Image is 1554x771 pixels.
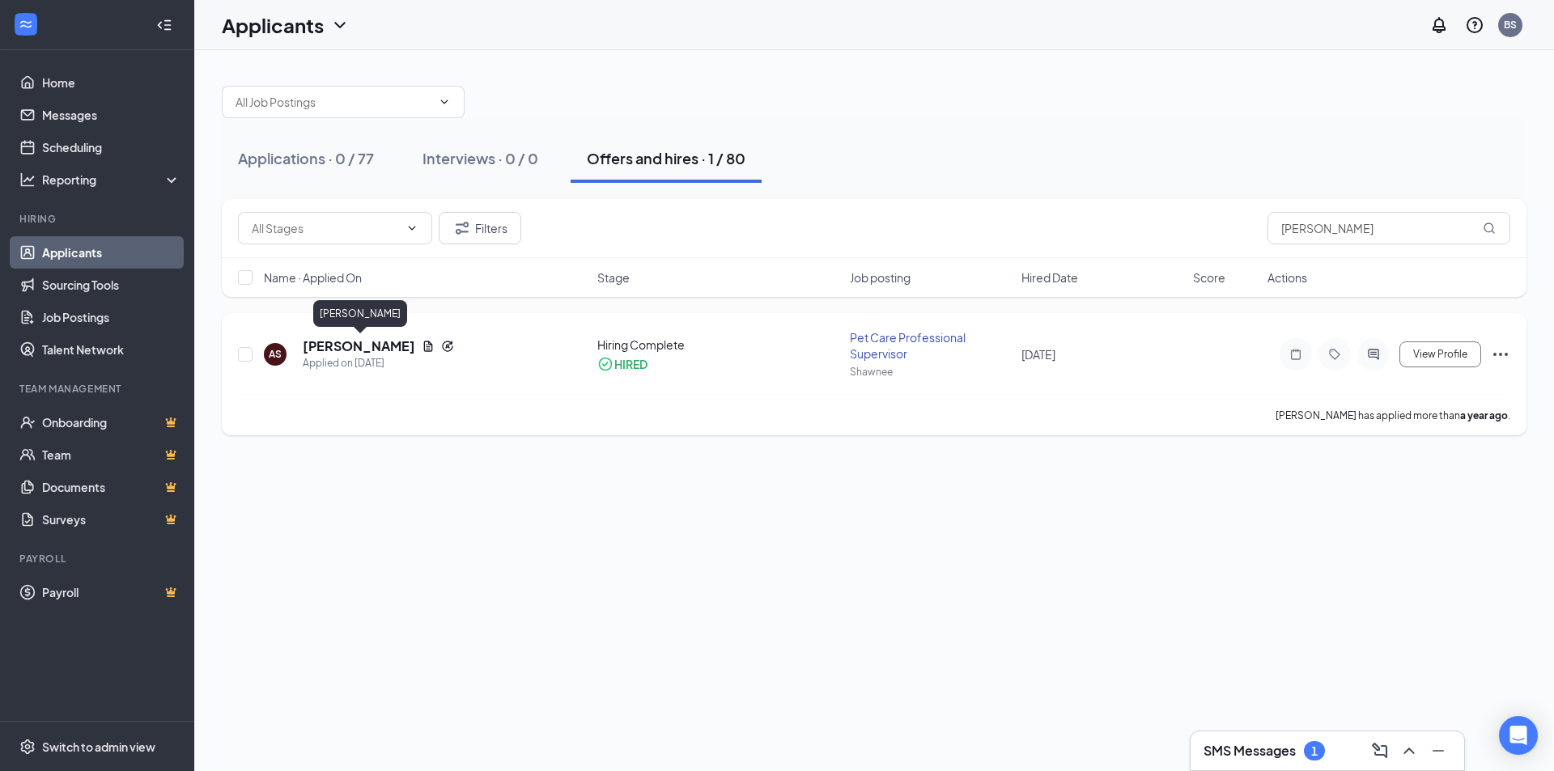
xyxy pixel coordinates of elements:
a: Talent Network [42,333,180,366]
div: Hiring [19,212,177,226]
span: Job posting [850,269,911,286]
svg: Analysis [19,172,36,188]
div: 1 [1311,744,1318,758]
svg: Note [1286,348,1306,361]
div: Pet Care Professional Supervisor [850,329,1012,362]
div: Reporting [42,172,181,188]
input: All Stages [252,219,399,237]
div: Open Intercom Messenger [1499,716,1538,755]
svg: Minimize [1429,741,1448,760]
input: All Job Postings [236,93,431,111]
div: BS [1504,18,1517,32]
svg: Tag [1325,348,1344,361]
span: [DATE] [1021,347,1055,362]
div: Switch to admin view [42,739,155,755]
a: PayrollCrown [42,576,180,608]
a: Applicants [42,236,180,269]
a: Messages [42,99,180,131]
button: ChevronUp [1396,738,1422,764]
svg: Document [422,340,435,353]
svg: ActiveChat [1364,348,1383,361]
svg: ComposeMessage [1370,741,1390,760]
div: Offers and hires · 1 / 80 [587,148,745,168]
svg: ChevronUp [1399,741,1419,760]
div: Payroll [19,552,177,566]
a: DocumentsCrown [42,471,180,503]
svg: Notifications [1429,15,1449,35]
div: [PERSON_NAME] [313,300,407,327]
a: TeamCrown [42,438,180,471]
div: Applied on [DATE] [303,355,454,371]
h3: SMS Messages [1204,742,1296,760]
svg: ChevronDown [405,222,418,235]
svg: Filter [452,218,472,238]
span: Hired Date [1021,269,1078,286]
a: Scheduling [42,131,180,163]
a: OnboardingCrown [42,406,180,438]
svg: Collapse [156,17,172,33]
h5: [PERSON_NAME] [303,337,415,355]
button: View Profile [1399,341,1481,367]
svg: WorkstreamLogo [18,16,34,32]
a: Sourcing Tools [42,269,180,301]
b: a year ago [1460,409,1508,422]
button: ComposeMessage [1367,738,1393,764]
svg: ChevronDown [438,95,451,108]
svg: Reapply [441,340,454,353]
button: Filter Filters [439,212,521,244]
svg: CheckmarkCircle [597,356,614,372]
svg: Settings [19,739,36,755]
svg: QuestionInfo [1465,15,1484,35]
svg: MagnifyingGlass [1483,222,1496,235]
svg: ChevronDown [330,15,350,35]
div: Applications · 0 / 77 [238,148,374,168]
h1: Applicants [222,11,324,39]
a: SurveysCrown [42,503,180,536]
input: Search in offers and hires [1267,212,1510,244]
div: Shawnee [850,365,1012,379]
span: Stage [597,269,630,286]
div: HIRED [614,356,647,372]
div: Hiring Complete [597,337,840,353]
div: AS [269,347,282,361]
span: Score [1193,269,1225,286]
span: Actions [1267,269,1307,286]
p: [PERSON_NAME] has applied more than . [1276,409,1510,422]
a: Job Postings [42,301,180,333]
svg: Ellipses [1491,345,1510,364]
div: Interviews · 0 / 0 [422,148,538,168]
span: View Profile [1413,349,1467,360]
span: Name · Applied On [264,269,362,286]
button: Minimize [1425,738,1451,764]
div: Team Management [19,382,177,396]
a: Home [42,66,180,99]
